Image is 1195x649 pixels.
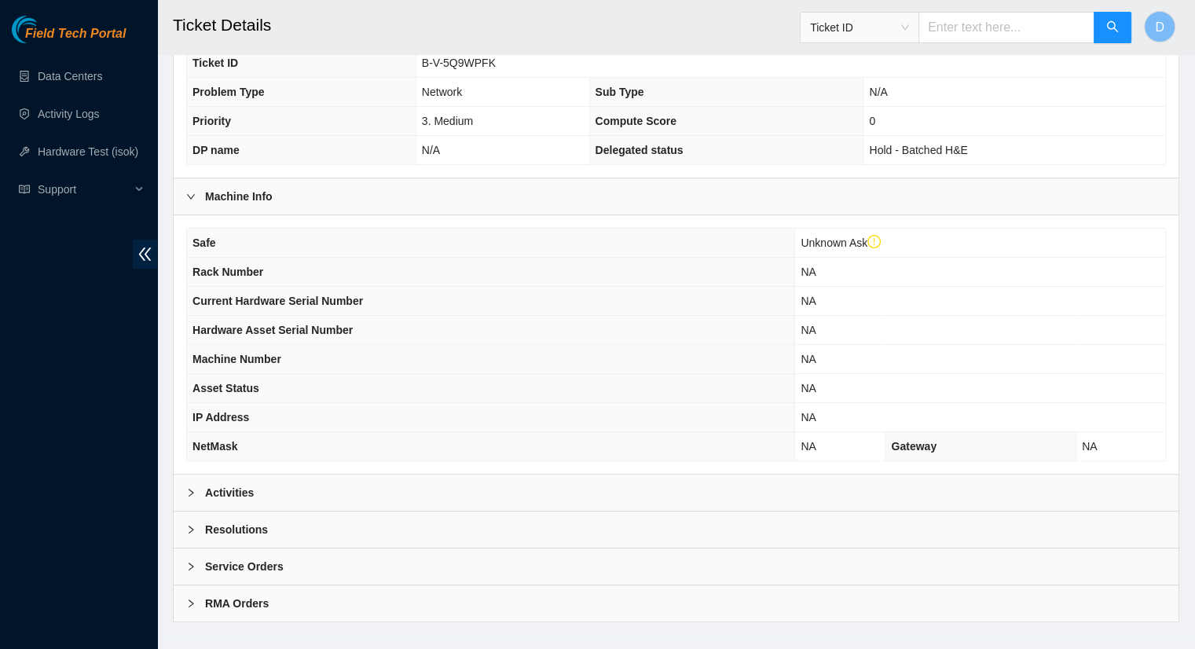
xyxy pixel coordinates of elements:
a: Akamai TechnologiesField Tech Portal [12,28,126,49]
span: NA [801,382,816,394]
span: Hardware Asset Serial Number [192,324,353,336]
span: Sub Type [596,86,644,98]
span: Hold - Batched H&E [869,144,967,156]
span: right [186,192,196,201]
span: right [186,525,196,534]
b: Activities [205,484,254,501]
span: exclamation-circle [867,235,882,249]
span: Rack Number [192,266,263,278]
span: right [186,562,196,571]
span: Gateway [891,440,937,453]
span: NA [801,411,816,423]
a: Hardware Test (isok) [38,145,138,158]
span: D [1155,17,1164,37]
button: search [1094,12,1131,43]
span: Field Tech Portal [25,27,126,42]
span: NA [801,353,816,365]
span: Unknown Ask [801,236,881,249]
div: Service Orders [174,548,1179,585]
span: NetMask [192,440,238,453]
span: NA [801,295,816,307]
b: Machine Info [205,188,273,205]
span: Priority [192,115,231,127]
input: Enter text here... [918,12,1094,43]
span: Ticket ID [192,57,238,69]
div: RMA Orders [174,585,1179,621]
span: Support [38,174,130,205]
span: double-left [133,240,157,269]
span: NA [1082,440,1097,453]
span: 3. Medium [422,115,473,127]
span: NA [801,440,816,453]
div: Machine Info [174,178,1179,214]
span: Machine Number [192,353,281,365]
span: Problem Type [192,86,265,98]
span: Delegated status [596,144,684,156]
span: Asset Status [192,382,259,394]
img: Akamai Technologies [12,16,79,43]
a: Activity Logs [38,108,100,120]
span: IP Address [192,411,249,423]
div: Activities [174,475,1179,511]
span: B-V-5Q9WPFK [422,57,496,69]
span: NA [801,266,816,278]
b: RMA Orders [205,595,269,612]
b: Resolutions [205,521,268,538]
span: Safe [192,236,216,249]
span: Current Hardware Serial Number [192,295,363,307]
span: N/A [422,144,440,156]
span: Ticket ID [810,16,909,39]
span: right [186,488,196,497]
a: Data Centers [38,70,102,82]
span: read [19,184,30,195]
button: D [1144,11,1175,42]
span: Compute Score [596,115,676,127]
span: DP name [192,144,240,156]
div: Resolutions [174,511,1179,548]
span: Network [422,86,462,98]
b: Service Orders [205,558,284,575]
span: 0 [869,115,875,127]
span: N/A [869,86,887,98]
span: NA [801,324,816,336]
span: right [186,599,196,608]
span: search [1106,20,1119,35]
